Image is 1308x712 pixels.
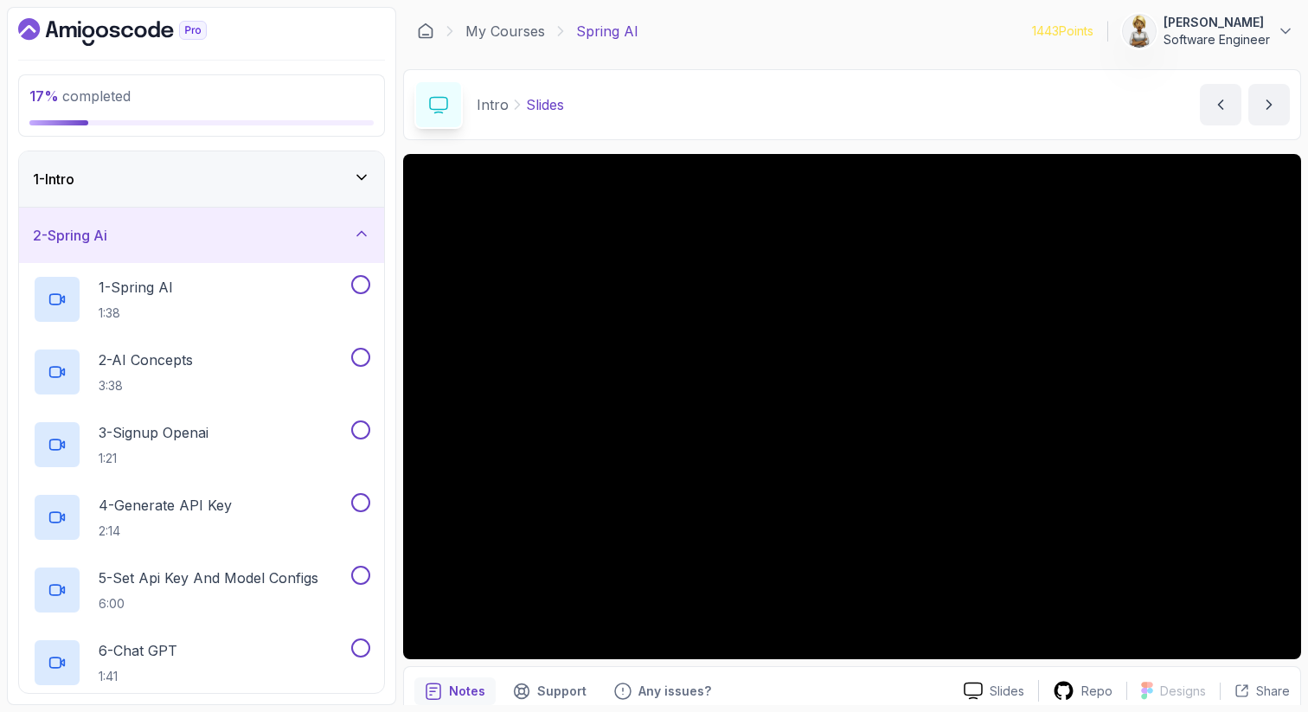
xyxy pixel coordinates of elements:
[1164,31,1270,48] p: Software Engineer
[1039,680,1126,702] a: Repo
[19,151,384,207] button: 1-Intro
[99,305,173,322] p: 1:38
[1200,84,1241,125] button: previous content
[99,595,318,613] p: 6:00
[29,87,131,105] span: completed
[99,523,232,540] p: 2:14
[29,87,59,105] span: 17 %
[99,277,173,298] p: 1 - Spring AI
[18,18,247,46] a: Dashboard
[414,677,496,705] button: notes button
[990,683,1024,700] p: Slides
[503,677,597,705] button: Support button
[1164,14,1270,31] p: [PERSON_NAME]
[33,638,370,687] button: 6-Chat GPT1:41
[1123,15,1156,48] img: user profile image
[526,94,564,115] p: Slides
[950,682,1038,700] a: Slides
[33,420,370,469] button: 3-Signup Openai1:21
[1220,683,1290,700] button: Share
[33,348,370,396] button: 2-AI Concepts3:38
[99,422,208,443] p: 3 - Signup Openai
[33,566,370,614] button: 5-Set Api Key And Model Configs6:00
[465,21,545,42] a: My Courses
[638,683,711,700] p: Any issues?
[99,450,208,467] p: 1:21
[449,683,485,700] p: Notes
[99,668,177,685] p: 1:41
[477,94,509,115] p: Intro
[1248,84,1290,125] button: next content
[99,377,193,394] p: 3:38
[1256,683,1290,700] p: Share
[99,640,177,661] p: 6 - Chat GPT
[576,21,638,42] p: Spring AI
[1122,14,1294,48] button: user profile image[PERSON_NAME]Software Engineer
[33,169,74,189] h3: 1 - Intro
[1032,22,1093,40] p: 1443 Points
[33,493,370,542] button: 4-Generate API Key2:14
[99,350,193,370] p: 2 - AI Concepts
[604,677,721,705] button: Feedback button
[1160,683,1206,700] p: Designs
[19,208,384,263] button: 2-Spring Ai
[537,683,587,700] p: Support
[1081,683,1112,700] p: Repo
[417,22,434,40] a: Dashboard
[33,275,370,324] button: 1-Spring AI1:38
[99,495,232,516] p: 4 - Generate API Key
[33,225,107,246] h3: 2 - Spring Ai
[99,568,318,588] p: 5 - Set Api Key And Model Configs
